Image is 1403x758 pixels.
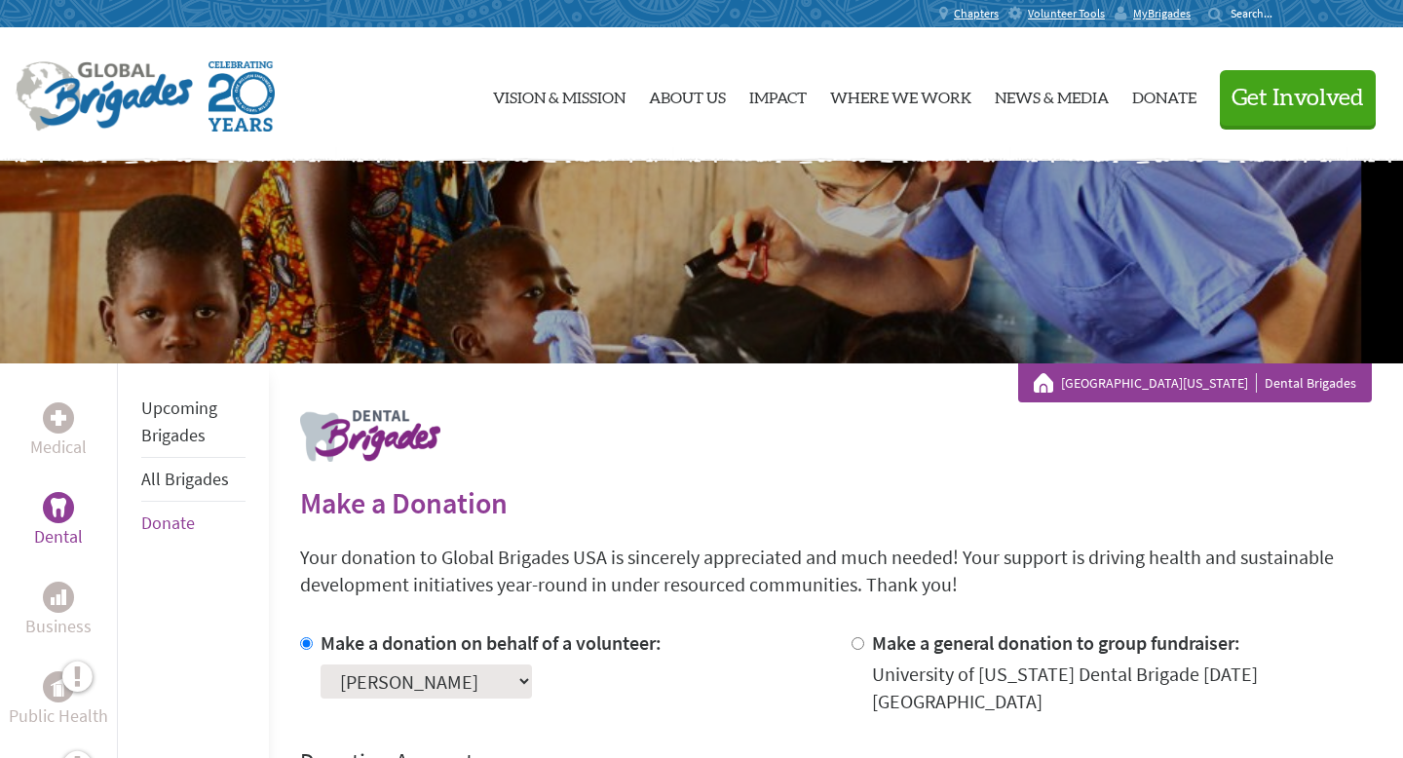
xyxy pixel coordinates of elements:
a: Impact [749,44,807,145]
div: Dental Brigades [1034,373,1356,393]
div: Dental [43,492,74,523]
span: Volunteer Tools [1028,6,1105,21]
div: Medical [43,402,74,434]
h2: Make a Donation [300,485,1372,520]
p: Business [25,613,92,640]
a: News & Media [995,44,1109,145]
img: Public Health [51,677,66,697]
li: Upcoming Brigades [141,387,246,458]
img: logo-dental.png [300,410,440,462]
button: Get Involved [1220,70,1376,126]
img: Global Brigades Logo [16,61,193,132]
a: Public HealthPublic Health [9,671,108,730]
img: Business [51,589,66,605]
p: Your donation to Global Brigades USA is sincerely appreciated and much needed! Your support is dr... [300,544,1372,598]
a: About Us [649,44,726,145]
a: Vision & Mission [493,44,626,145]
a: Donate [1132,44,1196,145]
a: [GEOGRAPHIC_DATA][US_STATE] [1061,373,1257,393]
a: All Brigades [141,468,229,490]
a: MedicalMedical [30,402,87,461]
label: Make a general donation to group fundraiser: [872,630,1240,655]
span: Get Involved [1232,87,1364,110]
a: DentalDental [34,492,83,550]
img: Dental [51,498,66,516]
a: BusinessBusiness [25,582,92,640]
p: Public Health [9,702,108,730]
img: Global Brigades Celebrating 20 Years [209,61,275,132]
a: Where We Work [830,44,971,145]
label: Make a donation on behalf of a volunteer: [321,630,662,655]
p: Medical [30,434,87,461]
div: Business [43,582,74,613]
img: Medical [51,410,66,426]
a: Upcoming Brigades [141,397,217,446]
div: University of [US_STATE] Dental Brigade [DATE] [GEOGRAPHIC_DATA] [872,661,1372,715]
input: Search... [1231,6,1286,20]
p: Dental [34,523,83,550]
a: Donate [141,512,195,534]
li: Donate [141,502,246,545]
span: Chapters [954,6,999,21]
span: MyBrigades [1133,6,1191,21]
li: All Brigades [141,458,246,502]
div: Public Health [43,671,74,702]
